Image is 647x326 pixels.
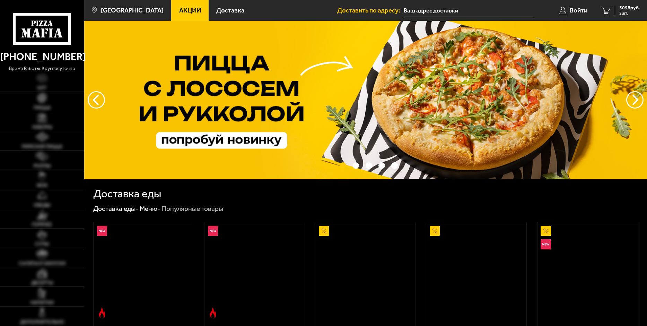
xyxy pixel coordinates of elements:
[541,239,551,249] img: Новинка
[93,205,139,213] a: Доставка еды-
[22,144,62,149] span: Римская пицца
[353,162,359,169] button: точки переключения
[626,91,644,109] button: предыдущий
[366,162,372,169] button: точки переключения
[101,7,164,14] span: [GEOGRAPHIC_DATA]
[216,7,244,14] span: Доставка
[97,226,107,236] img: Новинка
[570,7,587,14] span: Войти
[34,105,51,110] span: Пицца
[34,164,51,169] span: Роллы
[94,222,194,321] a: НовинкаОстрое блюдоРимская с креветками
[179,7,201,14] span: Акции
[32,222,52,227] span: Горячее
[93,188,161,199] h1: Доставка еды
[35,242,49,247] span: Супы
[541,226,551,236] img: Акционный
[161,204,223,213] div: Популярные товары
[319,226,329,236] img: Акционный
[204,222,305,321] a: НовинкаОстрое блюдоРимская с мясным ассорти
[19,261,65,266] span: Салаты и закуски
[378,162,385,169] button: точки переключения
[30,300,54,305] span: Напитки
[208,226,218,236] img: Новинка
[391,162,398,169] button: точки переключения
[337,7,404,14] span: Доставить по адресу:
[426,222,526,321] a: АкционныйПепперони 25 см (толстое с сыром)
[537,222,638,321] a: АкционныйНовинкаВсё включено
[430,226,440,236] img: Акционный
[34,203,50,208] span: Обеды
[208,308,218,318] img: Острое блюдо
[20,320,64,325] span: Дополнительно
[88,91,105,109] button: следующий
[32,125,52,130] span: Наборы
[404,4,533,17] input: Ваш адрес доставки
[97,308,107,318] img: Острое блюдо
[37,183,47,188] span: WOK
[140,205,160,213] a: Меню-
[619,6,640,10] span: 5098 руб.
[315,222,416,321] a: АкционныйАль-Шам 25 см (тонкое тесто)
[340,162,346,169] button: точки переключения
[31,281,53,285] span: Десерты
[619,11,640,15] span: 2 шт.
[37,86,47,91] span: Хит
